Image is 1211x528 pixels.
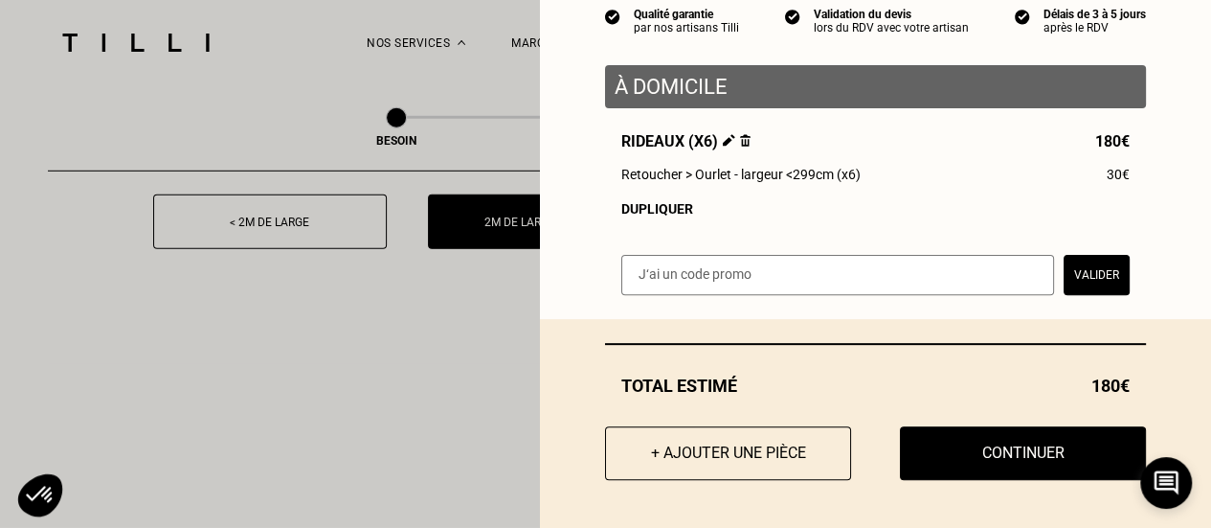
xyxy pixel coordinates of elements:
[1064,255,1130,295] button: Valider
[1107,167,1130,182] span: 30€
[1095,132,1130,150] span: 180€
[634,21,739,34] div: par nos artisans Tilli
[814,21,969,34] div: lors du RDV avec votre artisan
[723,134,735,147] img: Éditer
[1091,376,1130,396] span: 180€
[621,132,751,150] span: Rideaux (x6)
[814,8,969,21] div: Validation du devis
[1043,8,1146,21] div: Délais de 3 à 5 jours
[621,167,861,182] span: Retoucher > Ourlet - largeur <299cm (x6)
[785,8,800,25] img: icon list info
[1043,21,1146,34] div: après le RDV
[605,376,1146,396] div: Total estimé
[605,8,620,25] img: icon list info
[621,255,1054,295] input: J‘ai un code promo
[900,426,1146,480] button: Continuer
[1015,8,1030,25] img: icon list info
[621,201,1130,217] div: Dupliquer
[740,134,751,147] img: Supprimer
[634,8,739,21] div: Qualité garantie
[615,75,1136,99] p: À domicile
[605,426,851,480] button: + Ajouter une pièce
